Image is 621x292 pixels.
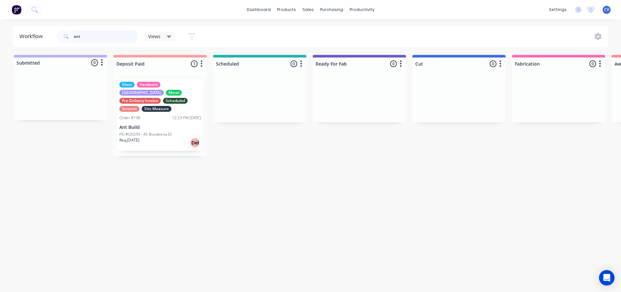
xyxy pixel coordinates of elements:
[604,7,609,13] span: CV
[190,138,200,148] div: Del
[119,90,164,96] div: [GEOGRAPHIC_DATA]
[12,5,21,15] img: Factory
[317,5,346,15] div: purchasing
[274,5,299,15] div: products
[117,79,203,151] div: GlassHardware[GEOGRAPHIC_DATA]MetalPre Delivery InvoiceScheduledScreensSite MeasureOrder #19812:2...
[119,106,139,112] div: Screens
[148,33,160,40] span: Views
[119,115,140,121] div: Order #198
[163,98,188,104] div: Scheduled
[166,90,182,96] div: Metal
[74,30,138,43] input: Search for orders...
[119,137,139,143] p: Req. [DATE]
[599,270,615,286] div: Open Intercom Messenger
[119,98,161,104] div: Pre Delivery Invoice
[244,5,274,15] a: dashboard
[119,125,201,130] p: Ant Build
[299,5,317,15] div: sales
[19,33,46,40] div: Workflow
[137,82,160,88] div: Hardware
[172,115,201,121] div: 12:23 PM [DATE]
[119,131,172,137] p: PO #Q5039 - 45 Bundeena Dr
[546,5,570,15] div: settings
[346,5,378,15] div: productivity
[119,82,135,88] div: Glass
[142,106,171,112] div: Site Measure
